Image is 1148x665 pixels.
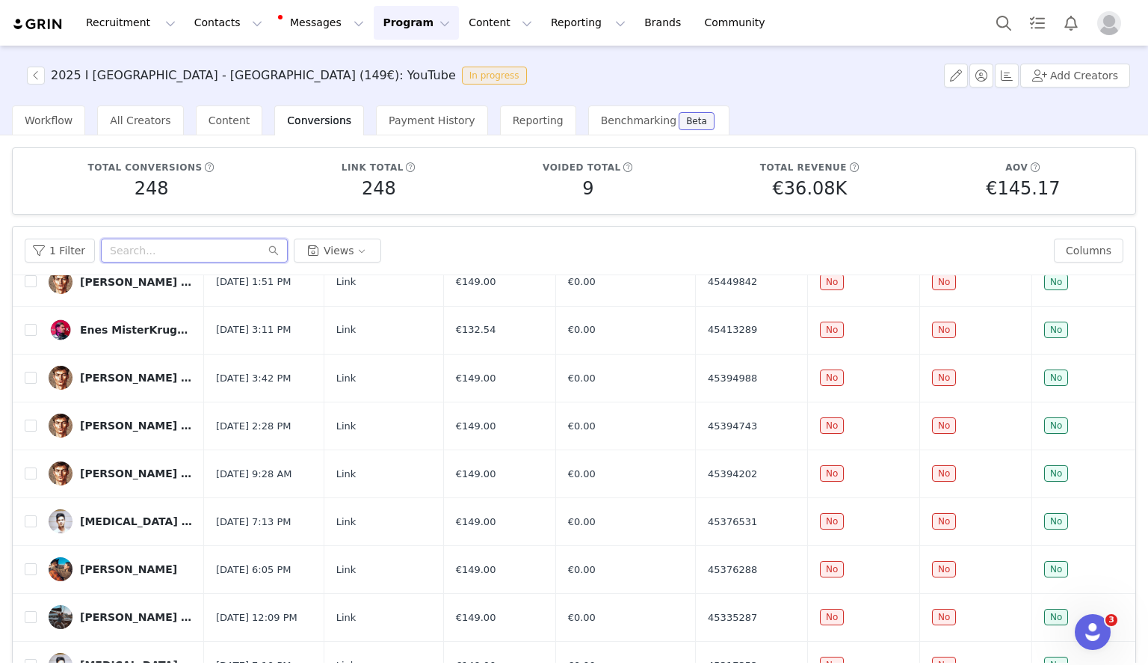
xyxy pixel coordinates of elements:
span: No [820,561,844,577]
span: [DATE] 3:11 PM [216,322,291,337]
img: placeholder-profile.jpg [1097,11,1121,35]
span: 45394743 [708,419,757,434]
h5: €145.17 [986,175,1060,202]
span: €0.00 [568,371,596,386]
span: Link [336,275,357,289]
span: Content [209,114,250,126]
button: 1 Filter [25,239,95,263]
span: 45376531 [708,515,757,530]
span: €0.00 [568,563,596,577]
div: [PERSON_NAME] finnsfairytale [80,276,192,288]
span: €149.00 [456,610,496,625]
span: Link [336,419,357,434]
a: [PERSON_NAME] finnsfairytale [49,366,192,390]
h5: €36.08K [773,175,848,202]
span: 45394988 [708,371,757,386]
span: Reporting [513,114,564,126]
div: Enes MisterKruger1 [80,324,192,336]
span: No [932,370,956,386]
img: fd625a86-dd47-4cc5-9c35-bdf37c832685.jpg [49,414,72,438]
span: No [1044,370,1068,386]
span: Conversions [287,114,351,126]
span: Payment History [389,114,475,126]
span: [DATE] 3:42 PM [216,371,291,386]
span: [DATE] 1:51 PM [216,275,291,289]
button: Program [374,6,459,40]
span: No [820,513,844,530]
span: Link [336,563,357,577]
span: Link [336,610,357,625]
button: Profile [1088,11,1136,35]
button: Content [460,6,541,40]
span: 45335287 [708,610,757,625]
span: In progress [462,67,527,85]
span: No [1044,609,1068,625]
span: 45449842 [708,275,757,289]
button: Columns [1054,239,1123,263]
a: Brands [635,6,694,40]
span: No [932,417,956,434]
span: Link [336,467,357,482]
span: No [932,513,956,530]
a: [PERSON_NAME] finnsfairytale [49,270,192,294]
span: No [1044,513,1068,530]
h5: Total revenue [760,161,847,174]
span: €0.00 [568,610,596,625]
button: Search [987,6,1020,40]
button: Recruitment [77,6,185,40]
span: No [1044,322,1068,338]
button: Messages [272,6,373,40]
span: No [820,370,844,386]
span: No [1044,274,1068,290]
span: No [932,561,956,577]
img: 0ad37ada-6183-4d1c-9874-c96d1a139d87.jpg [49,605,72,629]
span: No [1044,561,1068,577]
input: Search... [101,239,288,263]
span: €0.00 [568,322,596,337]
button: Contacts [185,6,271,40]
h5: Voided total [543,161,621,174]
img: fd625a86-dd47-4cc5-9c35-bdf37c832685.jpg [49,462,72,485]
span: 45413289 [708,322,757,337]
span: No [1044,417,1068,434]
span: No [820,465,844,482]
a: Enes MisterKruger1 [49,318,192,342]
div: [PERSON_NAME] finnsfairytale [80,420,192,432]
img: fd625a86-dd47-4cc5-9c35-bdf37c832685.jpg [49,270,72,294]
div: [PERSON_NAME] finnsfairytale [80,372,192,384]
span: €149.00 [456,515,496,530]
span: €0.00 [568,515,596,530]
button: Reporting [542,6,635,40]
a: [PERSON_NAME] und [PERSON_NAME] [PERSON_NAME] und [PERSON_NAME] [49,605,192,629]
span: [DATE] 9:28 AM [216,467,292,482]
span: €0.00 [568,275,596,289]
img: grin logo [12,17,64,31]
h5: 9 [582,175,593,202]
div: [PERSON_NAME] finnsfairytale [80,468,192,479]
button: Views [294,239,381,263]
span: [DATE] 7:13 PM [216,515,291,530]
span: €149.00 [456,419,496,434]
span: No [820,609,844,625]
span: No [820,322,844,338]
span: [DATE] 12:09 PM [216,610,297,625]
a: Community [696,6,781,40]
button: Notifications [1055,6,1087,40]
h5: Link total [342,161,404,174]
button: Add Creators [1020,64,1130,88]
span: 45376288 [708,563,757,577]
span: 3 [1105,614,1117,626]
span: 45394202 [708,467,757,482]
span: €149.00 [456,275,496,289]
h5: AOV [1005,161,1028,174]
span: No [932,465,956,482]
span: No [820,417,844,434]
div: [PERSON_NAME] und [PERSON_NAME] [PERSON_NAME] und [PERSON_NAME] [80,611,192,623]
span: Benchmarking [601,114,676,126]
span: No [820,274,844,290]
h5: 248 [135,175,169,202]
iframe: Intercom live chat [1075,614,1111,650]
span: Workflow [25,114,72,126]
img: f9273c35-1606-4e1b-abc7-2721e8b9c1b1.jpg [49,557,72,581]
